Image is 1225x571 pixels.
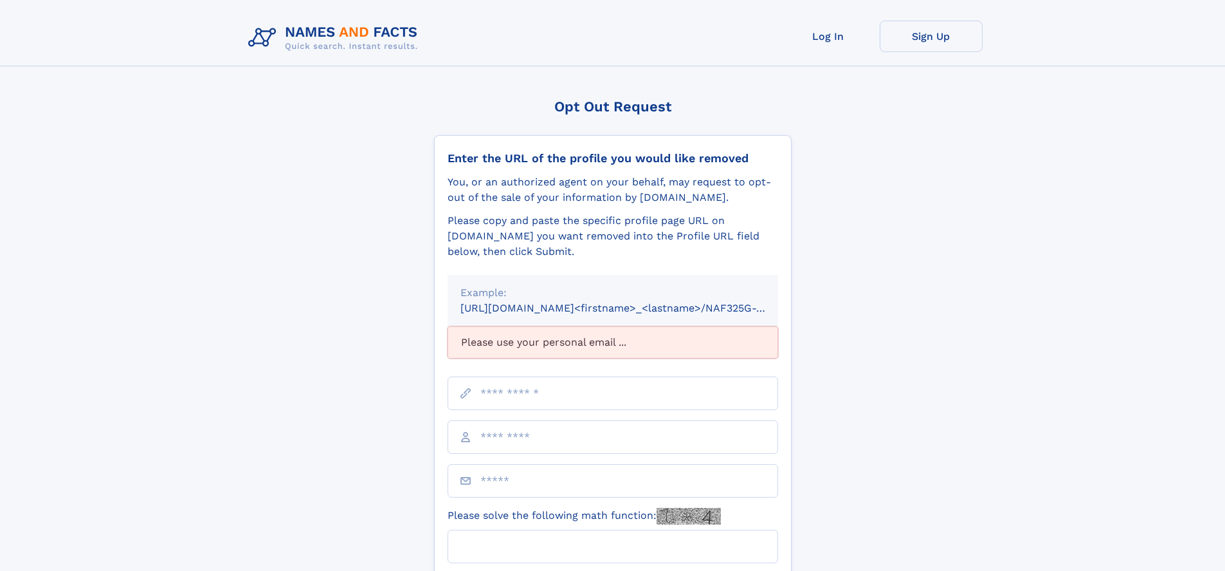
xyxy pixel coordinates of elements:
div: Please use your personal email ... [448,326,778,359]
div: Opt Out Request [434,98,792,115]
div: You, or an authorized agent on your behalf, may request to opt-out of the sale of your informatio... [448,174,778,205]
img: Logo Names and Facts [243,21,428,55]
div: Please copy and paste the specific profile page URL on [DOMAIN_NAME] you want removed into the Pr... [448,213,778,259]
a: Sign Up [880,21,983,52]
div: Example: [460,285,765,301]
label: Please solve the following math function: [448,508,721,525]
small: [URL][DOMAIN_NAME]<firstname>_<lastname>/NAF325G-xxxxxxxx [460,302,803,314]
a: Log In [777,21,880,52]
div: Enter the URL of the profile you would like removed [448,151,778,165]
